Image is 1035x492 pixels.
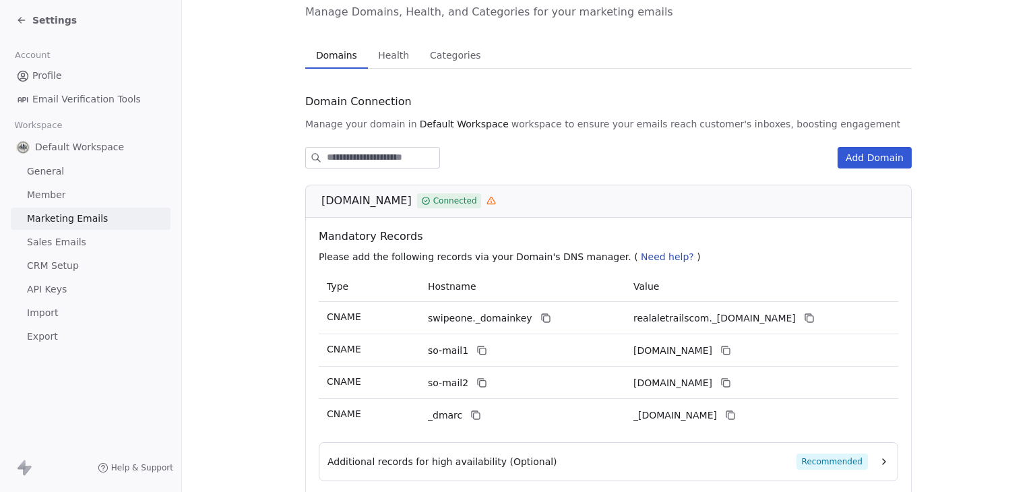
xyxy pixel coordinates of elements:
[319,228,904,245] span: Mandatory Records
[32,69,62,83] span: Profile
[111,462,173,473] span: Help & Support
[11,88,170,111] a: Email Verification Tools
[311,46,363,65] span: Domains
[327,454,889,470] button: Additional records for high availability (Optional)Recommended
[27,330,58,344] span: Export
[27,188,66,202] span: Member
[35,140,124,154] span: Default Workspace
[641,251,694,262] span: Need help?
[327,376,361,387] span: CNAME
[511,117,697,131] span: workspace to ensure your emails reach
[11,160,170,183] a: General
[633,376,712,390] span: realaletrailscom2.swipeone.email
[327,408,361,419] span: CNAME
[327,311,361,322] span: CNAME
[11,231,170,253] a: Sales Emails
[11,65,170,87] a: Profile
[11,184,170,206] a: Member
[633,344,712,358] span: realaletrailscom1.swipeone.email
[305,117,417,131] span: Manage your domain in
[428,408,462,423] span: _dmarc
[425,46,486,65] span: Categories
[428,376,468,390] span: so-mail2
[633,408,717,423] span: _dmarc.swipeone.email
[16,140,30,154] img: realaletrail-logo.png
[428,281,476,292] span: Hostname
[305,4,912,20] span: Manage Domains, Health, and Categories for your marketing emails
[27,306,58,320] span: Import
[838,147,912,168] button: Add Domain
[11,208,170,230] a: Marketing Emails
[373,46,414,65] span: Health
[11,326,170,348] a: Export
[11,302,170,324] a: Import
[32,13,77,27] span: Settings
[319,250,904,264] p: Please add the following records via your Domain's DNS manager. ( )
[428,344,468,358] span: so-mail1
[27,164,64,179] span: General
[428,311,532,326] span: swipeone._domainkey
[9,45,56,65] span: Account
[433,195,477,207] span: Connected
[11,255,170,277] a: CRM Setup
[321,193,412,209] span: [DOMAIN_NAME]
[633,281,659,292] span: Value
[27,282,67,297] span: API Keys
[9,115,68,135] span: Workspace
[305,94,412,110] span: Domain Connection
[327,280,412,294] p: Type
[420,117,509,131] span: Default Workspace
[633,311,796,326] span: realaletrailscom._domainkey.swipeone.email
[11,278,170,301] a: API Keys
[796,454,868,470] span: Recommended
[699,117,900,131] span: customer's inboxes, boosting engagement
[16,13,77,27] a: Settings
[327,344,361,355] span: CNAME
[98,462,173,473] a: Help & Support
[27,259,79,273] span: CRM Setup
[27,235,86,249] span: Sales Emails
[27,212,108,226] span: Marketing Emails
[32,92,141,106] span: Email Verification Tools
[327,455,557,468] span: Additional records for high availability (Optional)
